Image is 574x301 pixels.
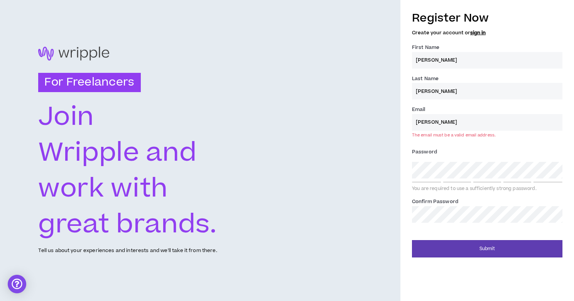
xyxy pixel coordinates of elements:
a: sign in [470,29,486,36]
span: Password [412,148,437,155]
text: great brands. [38,206,216,243]
text: Join [38,98,95,136]
text: work with [38,170,168,207]
h5: Create your account or [412,30,562,35]
p: Tell us about your experiences and interests and we'll take it from there. [38,247,217,254]
input: Enter Email [412,114,562,131]
input: First name [412,52,562,69]
h3: Register Now [412,10,562,26]
input: Last name [412,83,562,99]
text: Wripple and [38,134,196,172]
div: Open Intercom Messenger [8,275,26,293]
label: Last Name [412,72,439,85]
button: Submit [412,240,562,257]
label: Confirm Password [412,195,458,208]
div: You are required to use a sufficiently strong password. [412,186,562,192]
label: First Name [412,41,439,54]
label: Email [412,103,425,116]
div: The email must be a valid email address. [412,132,496,138]
h3: For Freelancers [38,73,140,92]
